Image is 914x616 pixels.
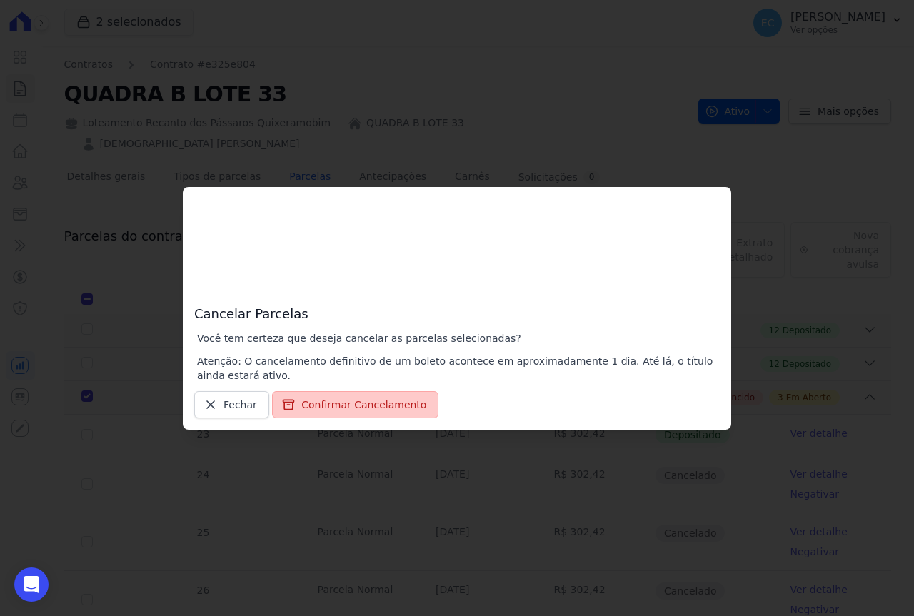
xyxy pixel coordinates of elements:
[197,331,720,345] p: Você tem certeza que deseja cancelar as parcelas selecionadas?
[194,198,720,323] h3: Cancelar Parcelas
[224,398,257,412] span: Fechar
[197,354,720,383] p: Atenção: O cancelamento definitivo de um boleto acontece em aproximadamente 1 dia. Até lá, o títu...
[194,391,269,418] a: Fechar
[14,567,49,602] div: Open Intercom Messenger
[272,391,438,418] button: Confirmar Cancelamento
